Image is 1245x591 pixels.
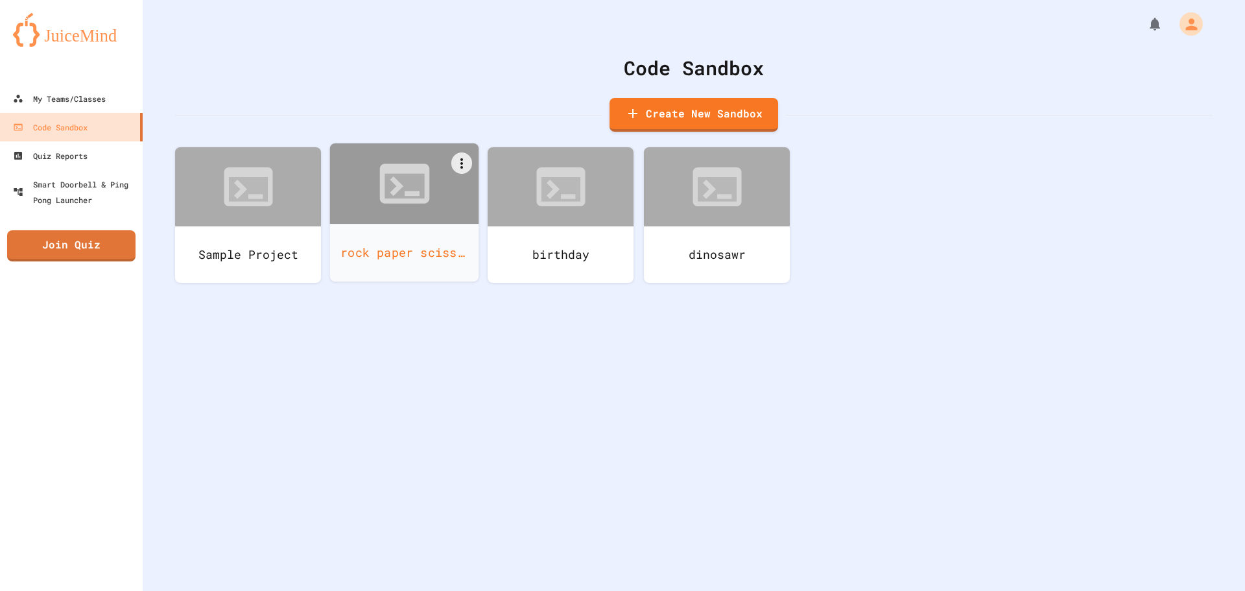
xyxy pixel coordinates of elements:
[13,119,88,135] div: Code Sandbox
[330,224,479,282] div: rock paper scissors
[330,143,479,282] a: rock paper scissors
[175,53,1213,82] div: Code Sandbox
[13,148,88,163] div: Quiz Reports
[488,147,634,283] a: birthday
[644,226,790,283] div: dinosawr
[13,176,137,208] div: Smart Doorbell & Ping Pong Launcher
[7,230,136,261] a: Join Quiz
[175,147,321,283] a: Sample Project
[644,147,790,283] a: dinosawr
[13,13,130,47] img: logo-orange.svg
[610,98,778,132] a: Create New Sandbox
[488,226,634,283] div: birthday
[13,91,106,106] div: My Teams/Classes
[1166,9,1206,39] div: My Account
[1123,13,1166,35] div: My Notifications
[175,226,321,283] div: Sample Project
